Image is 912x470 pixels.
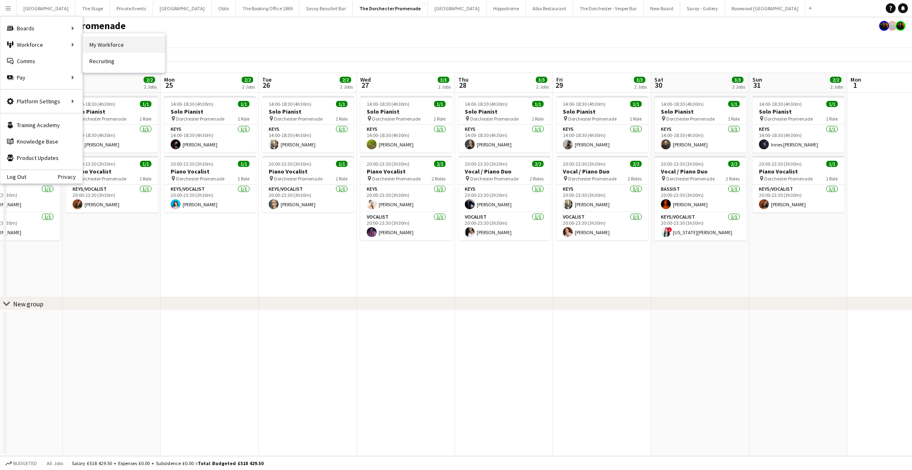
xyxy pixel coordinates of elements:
[458,125,550,153] app-card-role: Keys1/114:00-18:30 (4h30m)[PERSON_NAME]
[555,80,563,90] span: 29
[654,108,746,115] h3: Solo Pianist
[487,0,526,16] button: Hippodrome
[336,176,347,182] span: 1 Role
[526,0,573,16] button: Alba Restaurant
[274,116,322,122] span: Dorchester Promenade
[140,101,151,107] span: 1/1
[176,176,224,182] span: Dorchester Promenade
[73,161,115,167] span: 20:00-23:30 (3h30m)
[532,161,544,167] span: 2/2
[568,176,617,182] span: Dorchester Promenade
[144,84,157,90] div: 2 Jobs
[66,96,158,153] app-job-card: 14:00-18:30 (4h30m)1/1Solo Pianist Dorchester Promenade1 RoleKeys1/114:00-18:30 (4h30m)[PERSON_NAME]
[72,460,263,466] div: Salary £518 429.50 + Expenses £0.00 + Subsistence £0.00 =
[752,168,844,175] h3: Piano Vocalist
[826,176,838,182] span: 1 Role
[262,156,354,212] div: 20:00-23:30 (3h30m)1/1Piano Vocalist Dorchester Promenade1 RoleKeys/Vocalist1/120:00-23:30 (3h30m...
[764,116,813,122] span: Dorchester Promenade
[661,161,704,167] span: 20:00-23:30 (3h30m)
[628,176,642,182] span: 2 Roles
[556,212,648,240] app-card-role: Vocalist1/120:00-23:30 (3h30m)[PERSON_NAME]
[879,21,889,31] app-user-avatar: Celine Amara
[242,84,255,90] div: 2 Jobs
[556,96,648,153] app-job-card: 14:00-18:30 (4h30m)1/1Solo Pianist Dorchester Promenade1 RoleKeys1/114:00-18:30 (4h30m)[PERSON_NAME]
[465,161,507,167] span: 20:00-23:30 (3h30m)
[654,76,663,83] span: Sat
[458,156,550,240] app-job-card: 20:00-23:30 (3h30m)2/2Vocal / Piano Duo Dorchester Promenade2 RolesKeys1/120:00-23:30 (3h30m)[PER...
[360,156,452,240] div: 20:00-23:30 (3h30m)2/2Piano Vocalist Dorchester Promenade2 RolesKeys1/120:00-23:30 (3h30m)[PERSON...
[262,125,354,153] app-card-role: Keys1/114:00-18:30 (4h30m)[PERSON_NAME]
[751,80,762,90] span: 31
[83,53,165,69] a: Recruiting
[634,77,645,83] span: 3/3
[164,96,256,153] div: 14:00-18:30 (4h30m)1/1Solo Pianist Dorchester Promenade1 RoleKeys1/114:00-18:30 (4h30m)[PERSON_NAME]
[556,76,563,83] span: Fri
[372,176,421,182] span: Dorchester Promenade
[153,0,212,16] button: [GEOGRAPHIC_DATA]
[360,185,452,212] app-card-role: Keys1/120:00-23:30 (3h30m)[PERSON_NAME]
[644,0,680,16] button: New Board
[826,101,838,107] span: 1/1
[634,84,647,90] div: 2 Jobs
[0,69,82,86] div: Pay
[830,77,841,83] span: 2/2
[238,176,249,182] span: 1 Role
[896,21,905,31] app-user-avatar: Celine Amara
[299,0,353,16] button: Savoy Beaufort Bar
[556,156,648,240] app-job-card: 20:00-23:30 (3h30m)2/2Vocal / Piano Duo Dorchester Promenade2 RolesKeys1/120:00-23:30 (3h30m)[PER...
[164,185,256,212] app-card-role: Keys/Vocalist1/120:00-23:30 (3h30m)[PERSON_NAME]
[176,116,224,122] span: Dorchester Promenade
[630,116,642,122] span: 1 Role
[438,77,449,83] span: 3/3
[470,176,519,182] span: Dorchester Promenade
[654,96,746,153] app-job-card: 14:00-18:30 (4h30m)1/1Solo Pianist Dorchester Promenade1 RoleKeys1/114:00-18:30 (4h30m)[PERSON_NAME]
[563,161,606,167] span: 20:00-23:30 (3h30m)
[556,125,648,153] app-card-role: Keys1/114:00-18:30 (4h30m)[PERSON_NAME]
[826,161,838,167] span: 1/1
[752,76,762,83] span: Sun
[759,101,802,107] span: 14:00-18:30 (4h30m)
[336,116,347,122] span: 1 Role
[66,156,158,212] div: 20:00-23:30 (3h30m)1/1Piano Vocalist Dorchester Promenade1 RoleKeys/Vocalist1/120:00-23:30 (3h30m...
[0,53,82,69] a: Comms
[164,125,256,153] app-card-role: Keys1/114:00-18:30 (4h30m)[PERSON_NAME]
[164,76,175,83] span: Mon
[764,176,813,182] span: Dorchester Promenade
[360,212,452,240] app-card-role: Vocalist1/120:00-23:30 (3h30m)[PERSON_NAME]
[58,173,82,180] a: Privacy
[0,150,82,166] a: Product Updates
[372,116,421,122] span: Dorchester Promenade
[0,133,82,150] a: Knowledge Base
[654,125,746,153] app-card-role: Keys1/114:00-18:30 (4h30m)[PERSON_NAME]
[661,101,704,107] span: 14:00-18:30 (4h30m)
[66,185,158,212] app-card-role: Keys/Vocalist1/120:00-23:30 (3h30m)[PERSON_NAME]
[360,108,452,115] h3: Solo Pianist
[752,108,844,115] h3: Solo Pianist
[849,80,861,90] span: 1
[568,116,617,122] span: Dorchester Promenade
[457,80,469,90] span: 28
[238,116,249,122] span: 1 Role
[532,101,544,107] span: 1/1
[360,168,452,175] h3: Piano Vocalist
[359,80,371,90] span: 27
[458,185,550,212] app-card-role: Keys1/120:00-23:30 (3h30m)[PERSON_NAME]
[752,96,844,153] app-job-card: 14:00-18:30 (4h30m)1/1Solo Pianist Dorchester Promenade1 RoleKeys1/114:00-18:30 (4h30m)Innes [PER...
[573,0,644,16] button: The Dorchester - Vesper Bar
[0,37,82,53] div: Workforce
[262,96,354,153] app-job-card: 14:00-18:30 (4h30m)1/1Solo Pianist Dorchester Promenade1 RoleKeys1/114:00-18:30 (4h30m)[PERSON_NAME]
[269,161,311,167] span: 20:00-23:30 (3h30m)
[139,116,151,122] span: 1 Role
[458,96,550,153] app-job-card: 14:00-18:30 (4h30m)1/1Solo Pianist Dorchester Promenade1 RoleKeys1/114:00-18:30 (4h30m)[PERSON_NAME]
[728,116,740,122] span: 1 Role
[630,101,642,107] span: 1/1
[236,0,299,16] button: The Booking Office 1869
[261,80,272,90] span: 26
[164,156,256,212] app-job-card: 20:00-23:30 (3h30m)1/1Piano Vocalist Dorchester Promenade1 RoleKeys/Vocalist1/120:00-23:30 (3h30m...
[728,101,740,107] span: 1/1
[654,185,746,212] app-card-role: Bassist1/120:00-23:30 (3h30m)[PERSON_NAME]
